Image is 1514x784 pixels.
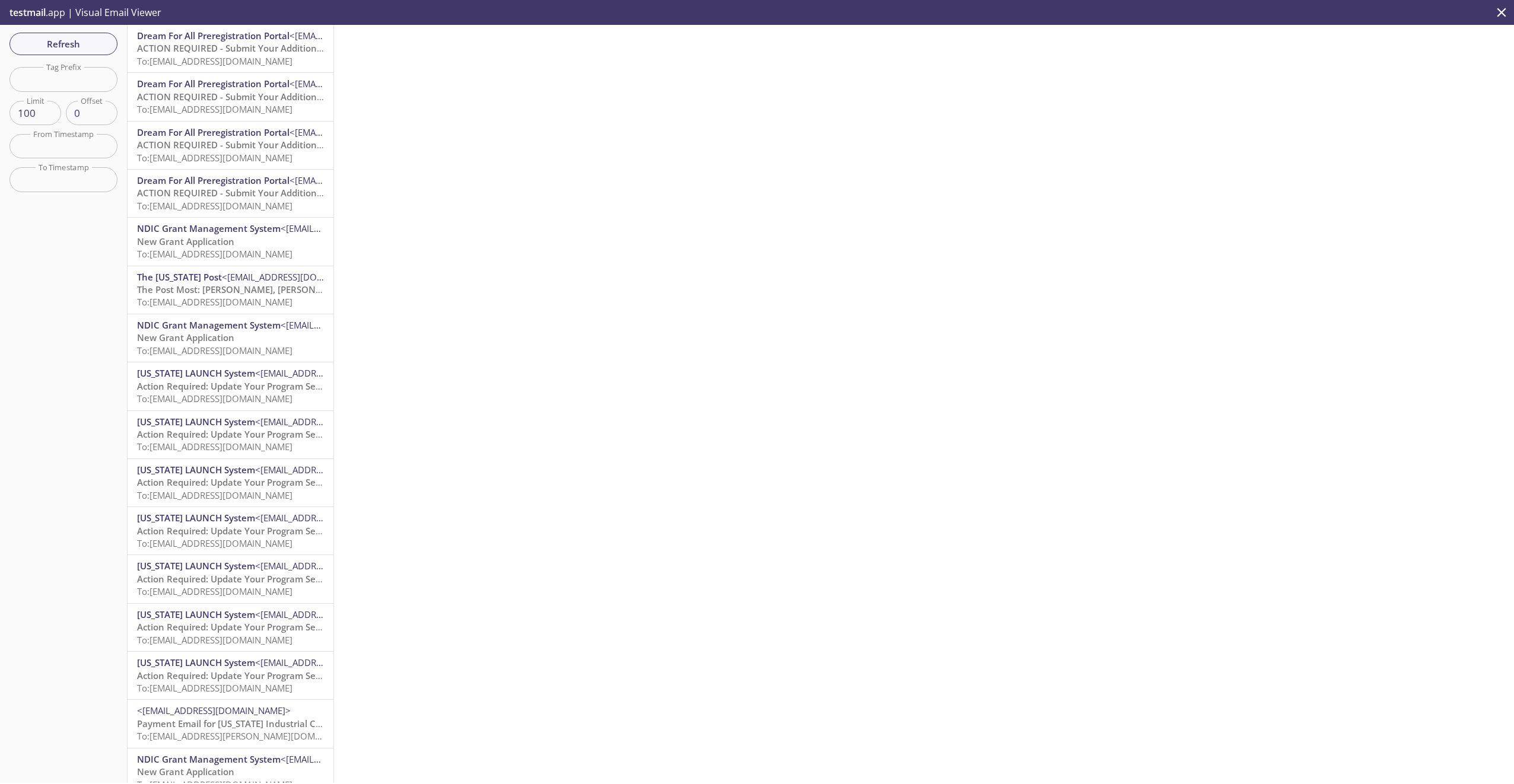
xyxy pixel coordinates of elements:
span: <[EMAIL_ADDRESS][DOMAIN_NAME][US_STATE]> [255,464,454,476]
div: Dream For All Preregistration Portal<[EMAIL_ADDRESS][DOMAIN_NAME]>ACTION REQUIRED - Submit Your A... [128,122,333,169]
div: Dream For All Preregistration Portal<[EMAIL_ADDRESS][DOMAIN_NAME]>ACTION REQUIRED - Submit Your A... [128,25,333,72]
div: [US_STATE] LAUNCH System<[EMAIL_ADDRESS][DOMAIN_NAME][US_STATE]>Action Required: Update Your Prog... [128,652,333,699]
span: New Grant Application [137,766,234,777]
span: ACTION REQUIRED - Submit Your Additional Documentation by [DATE] 5PM PST [137,91,476,103]
span: <[EMAIL_ADDRESS][DOMAIN_NAME]> [290,174,443,186]
span: Dream For All Preregistration Portal [137,126,290,138]
span: Action Required: Update Your Program Selection in [US_STATE] LAUNCH [137,573,443,585]
span: [US_STATE] LAUNCH System [137,656,255,668]
span: To: [EMAIL_ADDRESS][DOMAIN_NAME] [137,103,292,115]
span: To: [EMAIL_ADDRESS][DOMAIN_NAME] [137,634,292,646]
span: <[EMAIL_ADDRESS][DOMAIN_NAME]> [290,30,443,42]
span: Payment Email for [US_STATE] Industrial Commission [137,718,362,729]
span: To: [EMAIL_ADDRESS][DOMAIN_NAME] [137,441,292,452]
span: <[EMAIL_ADDRESS][DOMAIN_NAME]> [222,271,376,283]
span: NDIC Grant Management System [137,319,281,331]
div: Dream For All Preregistration Portal<[EMAIL_ADDRESS][DOMAIN_NAME]>ACTION REQUIRED - Submit Your A... [128,73,333,120]
span: To: [EMAIL_ADDRESS][DOMAIN_NAME] [137,248,292,260]
span: NDIC Grant Management System [137,222,281,234]
span: <[EMAIL_ADDRESS][DOMAIN_NAME]> [281,222,434,234]
span: <[EMAIL_ADDRESS][DOMAIN_NAME][US_STATE]> [255,560,454,572]
span: ACTION REQUIRED - Submit Your Additional Documentation by [DATE] 5PM PST [137,139,476,151]
div: [US_STATE] LAUNCH System<[EMAIL_ADDRESS][DOMAIN_NAME][US_STATE]>Action Required: Update Your Prog... [128,459,333,506]
span: [US_STATE] LAUNCH System [137,608,255,620]
span: <[EMAIL_ADDRESS][DOMAIN_NAME]> [137,705,291,716]
span: The Post Most: [PERSON_NAME], [PERSON_NAME] give highly partisan presentation to military leaders... [137,283,696,295]
span: testmail [9,6,46,19]
span: To: [EMAIL_ADDRESS][DOMAIN_NAME] [137,152,292,164]
span: <[EMAIL_ADDRESS][DOMAIN_NAME]> [281,753,434,765]
span: <[EMAIL_ADDRESS][DOMAIN_NAME]> [290,126,443,138]
span: The [US_STATE] Post [137,271,222,283]
span: To: [EMAIL_ADDRESS][DOMAIN_NAME] [137,537,292,549]
span: To: [EMAIL_ADDRESS][DOMAIN_NAME] [137,55,292,67]
span: <[EMAIL_ADDRESS][DOMAIN_NAME][US_STATE]> [255,416,454,428]
span: <[EMAIL_ADDRESS][DOMAIN_NAME][US_STATE]> [255,512,454,524]
span: <[EMAIL_ADDRESS][DOMAIN_NAME][US_STATE]> [255,367,454,379]
span: Action Required: Update Your Program Selection in [US_STATE] LAUNCH [137,525,443,537]
span: To: [EMAIL_ADDRESS][DOMAIN_NAME] [137,585,292,597]
span: Action Required: Update Your Program Selection in [US_STATE] LAUNCH [137,621,443,633]
span: To: [EMAIL_ADDRESS][DOMAIN_NAME] [137,296,292,308]
span: Dream For All Preregistration Portal [137,174,290,186]
div: [US_STATE] LAUNCH System<[EMAIL_ADDRESS][DOMAIN_NAME][US_STATE]>Action Required: Update Your Prog... [128,411,333,458]
span: Action Required: Update Your Program Selection in [US_STATE] LAUNCH [137,670,443,681]
div: <[EMAIL_ADDRESS][DOMAIN_NAME]>Payment Email for [US_STATE] Industrial CommissionTo:[EMAIL_ADDRESS... [128,700,333,747]
span: [US_STATE] LAUNCH System [137,367,255,379]
button: Refresh [9,33,117,55]
span: Action Required: Update Your Program Selection in [US_STATE] LAUNCH [137,428,443,440]
span: <[EMAIL_ADDRESS][DOMAIN_NAME]> [281,319,434,331]
span: To: [EMAIL_ADDRESS][DOMAIN_NAME] [137,489,292,501]
div: Dream For All Preregistration Portal<[EMAIL_ADDRESS][DOMAIN_NAME]>ACTION REQUIRED - Submit Your A... [128,170,333,217]
span: ACTION REQUIRED - Submit Your Additional Documentation by [DATE] 5PM PST [137,42,476,54]
span: To: [EMAIL_ADDRESS][DOMAIN_NAME] [137,345,292,356]
span: Dream For All Preregistration Portal [137,78,290,90]
div: [US_STATE] LAUNCH System<[EMAIL_ADDRESS][DOMAIN_NAME][US_STATE]>Action Required: Update Your Prog... [128,555,333,603]
div: The [US_STATE] Post<[EMAIL_ADDRESS][DOMAIN_NAME]>The Post Most: [PERSON_NAME], [PERSON_NAME] give... [128,266,333,314]
span: <[EMAIL_ADDRESS][DOMAIN_NAME]> [290,78,443,90]
div: [US_STATE] LAUNCH System<[EMAIL_ADDRESS][DOMAIN_NAME][US_STATE]>Action Required: Update Your Prog... [128,507,333,554]
div: [US_STATE] LAUNCH System<[EMAIL_ADDRESS][DOMAIN_NAME][US_STATE]>Action Required: Update Your Prog... [128,604,333,651]
span: To: [EMAIL_ADDRESS][PERSON_NAME][DOMAIN_NAME] [137,730,361,742]
span: [US_STATE] LAUNCH System [137,560,255,572]
span: Action Required: Update Your Program Selection in [US_STATE] LAUNCH [137,476,443,488]
span: New Grant Application [137,332,234,343]
span: New Grant Application [137,235,234,247]
span: ACTION REQUIRED - Submit Your Additional Documentation by [DATE] 5PM PST [137,187,476,199]
span: <[EMAIL_ADDRESS][DOMAIN_NAME][US_STATE]> [255,656,454,668]
span: NDIC Grant Management System [137,753,281,765]
span: Dream For All Preregistration Portal [137,30,290,42]
div: NDIC Grant Management System<[EMAIL_ADDRESS][DOMAIN_NAME]>New Grant ApplicationTo:[EMAIL_ADDRESS]... [128,218,333,265]
div: [US_STATE] LAUNCH System<[EMAIL_ADDRESS][DOMAIN_NAME][US_STATE]>Action Required: Update Your Prog... [128,362,333,410]
span: [US_STATE] LAUNCH System [137,512,255,524]
span: To: [EMAIL_ADDRESS][DOMAIN_NAME] [137,200,292,212]
span: [US_STATE] LAUNCH System [137,464,255,476]
span: [US_STATE] LAUNCH System [137,416,255,428]
div: NDIC Grant Management System<[EMAIL_ADDRESS][DOMAIN_NAME]>New Grant ApplicationTo:[EMAIL_ADDRESS]... [128,314,333,362]
span: <[EMAIL_ADDRESS][DOMAIN_NAME][US_STATE]> [255,608,454,620]
span: To: [EMAIL_ADDRESS][DOMAIN_NAME] [137,682,292,694]
span: Action Required: Update Your Program Selection in [US_STATE] LAUNCH [137,380,443,392]
span: Refresh [19,36,108,52]
span: To: [EMAIL_ADDRESS][DOMAIN_NAME] [137,393,292,404]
